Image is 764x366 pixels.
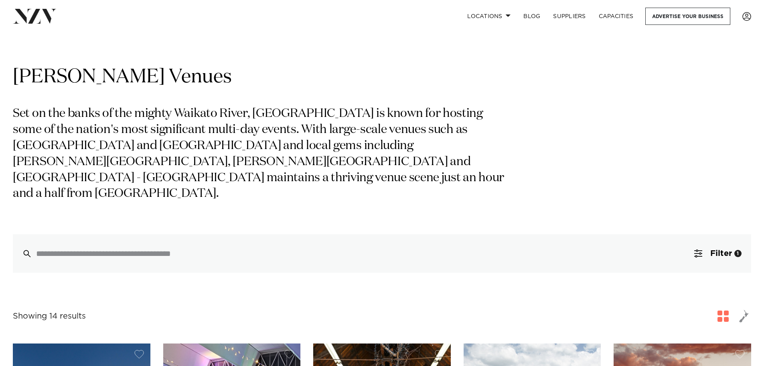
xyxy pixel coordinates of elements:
h1: [PERSON_NAME] Venues [13,65,751,90]
span: Filter [710,249,732,258]
div: Showing 14 results [13,310,86,323]
button: Filter1 [685,234,751,273]
a: Locations [461,8,517,25]
a: BLOG [517,8,547,25]
img: nzv-logo.png [13,9,57,23]
p: Set on the banks of the mighty Waikato River, [GEOGRAPHIC_DATA] is known for hosting some of the ... [13,106,509,202]
a: Capacities [592,8,640,25]
a: Advertise your business [645,8,730,25]
div: 1 [734,250,742,257]
a: SUPPLIERS [547,8,592,25]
